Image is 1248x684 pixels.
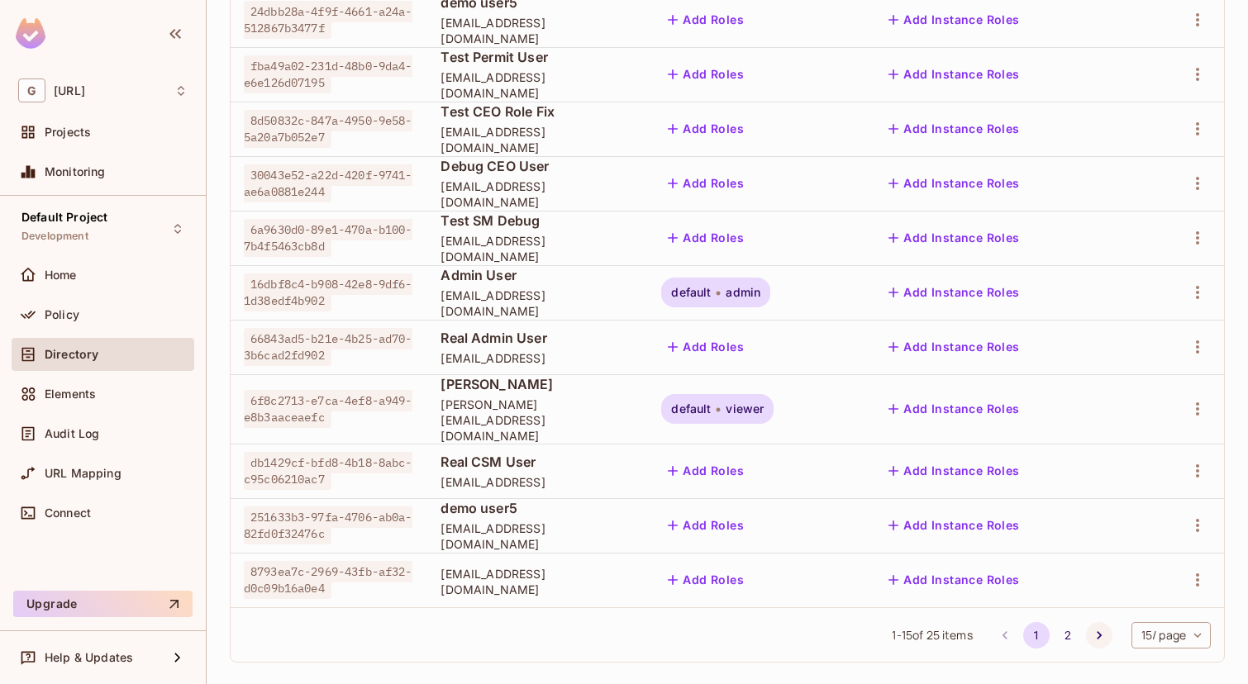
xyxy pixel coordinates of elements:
span: [EMAIL_ADDRESS][DOMAIN_NAME] [441,287,635,319]
span: Debug CEO User [441,157,635,175]
button: Add Roles [661,116,750,142]
img: SReyMgAAAABJRU5ErkJggg== [16,18,45,49]
span: URL Mapping [45,467,121,480]
span: [EMAIL_ADDRESS][DOMAIN_NAME] [441,520,635,552]
span: Default Project [21,211,107,224]
span: 16dbf8c4-b908-42e8-9df6-1d38edf4b902 [244,273,412,311]
span: fba49a02-231d-48b0-9da4-e6e126d07195 [244,55,412,93]
span: [PERSON_NAME] [441,375,635,393]
span: 6a9630d0-89e1-470a-b100-7b4f5463cb8d [244,219,412,257]
span: default [671,402,711,416]
button: Add Roles [661,458,750,484]
span: Home [45,268,77,282]
span: 6f8c2713-e7ca-4ef8-a949-e8b3aaceaefc [244,390,412,428]
span: Test Permit User [441,48,635,66]
nav: pagination navigation [989,622,1115,648]
span: Development [21,230,88,243]
span: 30043e52-a22d-420f-9741-ae6a0881e244 [244,164,412,202]
span: 1 - 15 of 25 items [892,626,972,644]
button: Add Instance Roles [882,7,1026,33]
span: Admin User [441,266,635,284]
span: [EMAIL_ADDRESS][DOMAIN_NAME] [441,124,635,155]
span: Test SM Debug [441,211,635,230]
span: Help & Updates [45,651,133,664]
span: [EMAIL_ADDRESS][DOMAIN_NAME] [441,15,635,46]
span: admin [726,286,760,299]
span: Audit Log [45,427,99,440]
button: Add Instance Roles [882,116,1026,142]
span: Directory [45,348,98,361]
span: Workspace: genworx.ai [54,84,85,97]
span: Monitoring [45,165,106,178]
span: Test CEO Role Fix [441,102,635,121]
button: Add Instance Roles [882,458,1026,484]
button: Add Roles [661,61,750,88]
button: Go to next page [1086,622,1112,648]
span: Elements [45,387,96,401]
button: Add Instance Roles [882,512,1026,539]
span: Projects [45,126,91,139]
button: Add Roles [661,567,750,593]
button: Add Roles [661,334,750,360]
span: [EMAIL_ADDRESS][DOMAIN_NAME] [441,178,635,210]
div: 15 / page [1131,622,1211,648]
button: Add Instance Roles [882,334,1026,360]
span: Real Admin User [441,329,635,347]
span: [EMAIL_ADDRESS][DOMAIN_NAME] [441,233,635,264]
button: Add Roles [661,512,750,539]
span: [EMAIL_ADDRESS] [441,474,635,490]
button: page 1 [1023,622,1050,648]
span: Real CSM User [441,453,635,471]
span: [EMAIL_ADDRESS] [441,350,635,366]
span: 24dbb28a-4f9f-4661-a24a-512867b3477f [244,1,412,39]
span: [EMAIL_ADDRESS][DOMAIN_NAME] [441,69,635,101]
button: Add Instance Roles [882,279,1026,306]
button: Add Instance Roles [882,396,1026,422]
span: db1429cf-bfd8-4b18-8abc-c95c06210ac7 [244,452,412,490]
span: default [671,286,711,299]
span: [PERSON_NAME][EMAIL_ADDRESS][DOMAIN_NAME] [441,397,635,444]
span: 8793ea7c-2969-43fb-af32-d0c09b16a0e4 [244,561,412,599]
button: Add Instance Roles [882,225,1026,251]
button: Add Roles [661,170,750,197]
span: 66843ad5-b21e-4b25-ad70-3b6cad2fd902 [244,328,412,366]
button: Add Instance Roles [882,567,1026,593]
span: [EMAIL_ADDRESS][DOMAIN_NAME] [441,566,635,597]
button: Go to page 2 [1055,622,1081,648]
button: Add Roles [661,225,750,251]
span: G [18,78,45,102]
button: Upgrade [13,591,193,617]
span: 251633b3-97fa-4706-ab0a-82fd0f32476c [244,506,412,544]
button: Add Instance Roles [882,170,1026,197]
span: Connect [45,506,91,520]
span: demo user5 [441,499,635,517]
span: viewer [726,402,764,416]
span: 8d50832c-847a-4950-9e58-5a20a7b052e7 [244,110,412,148]
button: Add Roles [661,7,750,33]
span: Policy [45,308,79,321]
button: Add Instance Roles [882,61,1026,88]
